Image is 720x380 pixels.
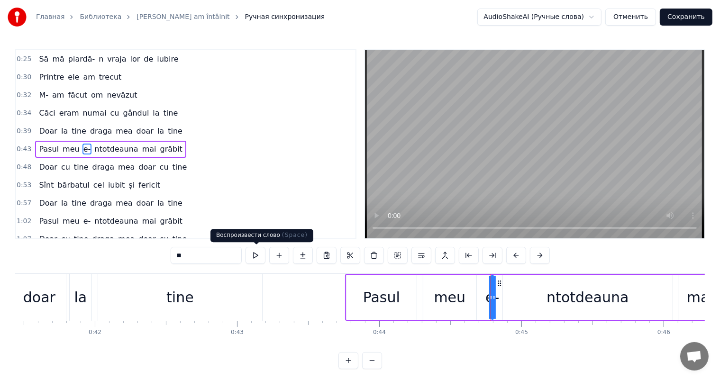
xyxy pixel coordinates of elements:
span: mea [115,198,133,208]
span: meu [62,144,81,154]
div: Воспроизвести слово [210,229,313,242]
a: [PERSON_NAME] am întâlnit [137,12,229,22]
span: 0:32 [17,90,31,100]
span: Să [38,54,49,64]
span: tine [163,108,179,118]
span: trecut [98,72,123,82]
span: 0:25 [17,54,31,64]
span: și [128,180,136,190]
span: mă [51,54,65,64]
span: Ручная синхронизация [245,12,325,22]
span: Căci [38,108,56,118]
img: youka [8,8,27,27]
a: Главная [36,12,64,22]
span: cel [92,180,105,190]
span: Doar [38,162,58,172]
span: tine [71,126,87,136]
span: doar [136,126,155,136]
button: Сохранить [660,9,712,26]
span: făcut [67,90,88,100]
div: mai [687,287,713,308]
button: Отменить [605,9,656,26]
span: e- [82,216,92,226]
div: la [74,287,87,308]
span: n [98,54,104,64]
span: 0:39 [17,127,31,136]
span: draga [91,162,116,172]
span: bărbatul [56,180,90,190]
span: ntotdeauna [93,144,139,154]
span: tine [172,162,188,172]
span: piardă- [67,54,96,64]
span: mea [115,126,133,136]
div: 0:46 [657,329,670,336]
div: meu [434,287,466,308]
span: meu [62,216,81,226]
span: 1:02 [17,217,31,226]
span: tine [73,234,90,244]
span: Pasul [38,144,60,154]
span: la [60,198,69,208]
span: nevăzut [106,90,138,100]
div: 0:42 [89,329,101,336]
span: tine [172,234,188,244]
span: mea [117,234,136,244]
span: om [90,90,104,100]
span: mai [141,144,157,154]
span: cu [159,162,170,172]
span: 0:53 [17,181,31,190]
div: ntotdeauna [547,287,629,308]
div: 0:43 [231,329,244,336]
span: gândul [122,108,150,118]
span: 0:57 [17,199,31,208]
span: am [82,72,96,82]
span: Sînt [38,180,55,190]
span: vraja [106,54,127,64]
span: tine [167,126,183,136]
span: eram [58,108,80,118]
span: draga [89,126,113,136]
span: draga [91,234,116,244]
span: ele [67,72,80,82]
span: Doar [38,234,58,244]
div: e- [485,287,499,308]
div: Pasul [363,287,400,308]
div: 0:45 [515,329,528,336]
span: 0:34 [17,109,31,118]
span: 0:48 [17,163,31,172]
span: la [60,126,69,136]
span: doar [137,162,156,172]
nav: breadcrumb [36,12,325,22]
span: de [143,54,154,64]
span: iubire [156,54,179,64]
span: mai [141,216,157,226]
span: doar [136,198,155,208]
span: ( Space ) [282,232,308,238]
div: 0:44 [373,329,386,336]
span: lor [129,54,141,64]
span: tine [167,198,183,208]
span: numai [82,108,107,118]
span: cu [60,162,71,172]
span: 0:43 [17,145,31,154]
span: tine [73,162,90,172]
span: mea [117,162,136,172]
span: Printre [38,72,65,82]
div: tine [166,287,194,308]
span: M- [38,90,49,100]
div: Открытый чат [680,342,709,371]
span: cu [159,234,170,244]
span: doar [137,234,156,244]
span: e- [82,144,92,154]
span: iubit [107,180,126,190]
span: la [152,108,160,118]
span: am [51,90,65,100]
span: la [156,198,165,208]
span: cu [60,234,71,244]
span: la [156,126,165,136]
span: tine [71,198,87,208]
div: doar [23,287,55,308]
span: Doar [38,126,58,136]
span: fericit [137,180,161,190]
span: ntotdeauna [93,216,139,226]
